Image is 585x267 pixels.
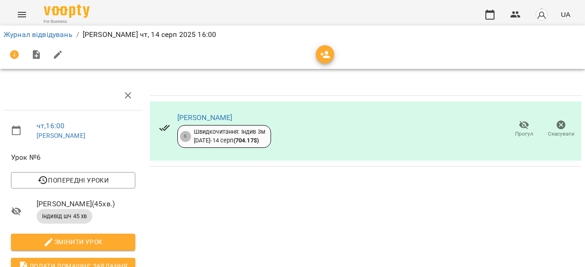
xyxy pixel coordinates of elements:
[535,8,548,21] img: avatar_s.png
[234,137,259,144] b: ( 704.17 $ )
[44,5,90,18] img: Voopty Logo
[180,131,191,142] div: 6
[194,128,265,145] div: Швидкочитання: Індив 3м [DATE] - 14 серп
[505,116,542,142] button: Прогул
[18,236,128,247] span: Змінити урок
[177,113,233,122] a: [PERSON_NAME]
[11,234,135,250] button: Змінити урок
[4,30,73,39] a: Журнал відвідувань
[44,19,90,25] span: For Business
[11,4,33,26] button: Menu
[11,172,135,188] button: Попередні уроки
[83,29,216,40] p: [PERSON_NAME] чт, 14 серп 2025 16:00
[542,116,580,142] button: Скасувати
[515,130,533,138] span: Прогул
[76,29,79,40] li: /
[37,121,64,130] a: чт , 16:00
[4,29,581,40] nav: breadcrumb
[18,175,128,186] span: Попередні уроки
[11,152,135,163] span: Урок №6
[548,130,574,138] span: Скасувати
[557,6,574,23] button: UA
[37,199,135,209] span: [PERSON_NAME] ( 45 хв. )
[37,132,85,139] a: [PERSON_NAME]
[37,212,92,220] span: індивід шч 45 хв
[561,10,570,19] span: UA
